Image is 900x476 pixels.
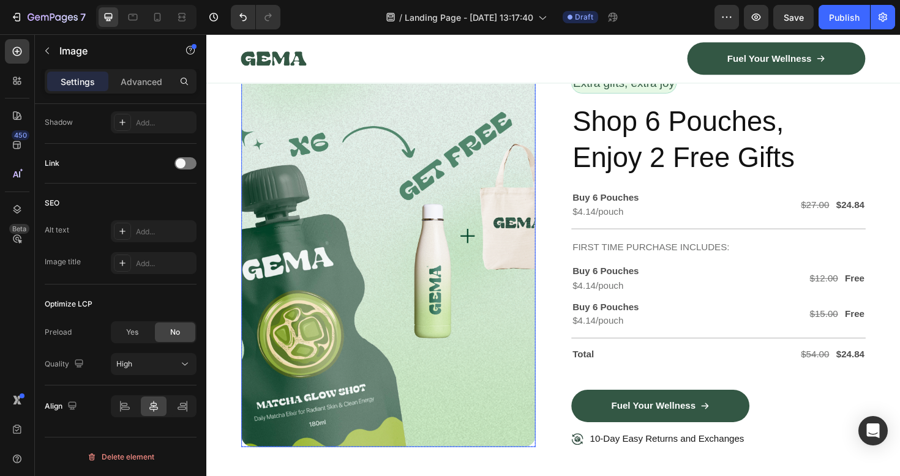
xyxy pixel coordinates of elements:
[388,333,539,346] p: Total
[136,117,193,128] div: Add...
[429,387,518,400] p: Fuel Your Wellness
[784,12,804,23] span: Save
[126,327,138,338] span: Yes
[773,5,814,29] button: Save
[59,43,163,58] p: Image
[676,252,697,265] p: Free
[629,333,659,344] s: $54.00
[388,182,539,195] p: $4.14/pouch
[639,253,669,263] s: $12.00
[5,5,91,29] button: 7
[575,12,593,23] span: Draft
[45,398,80,415] div: Align
[819,5,870,29] button: Publish
[676,290,697,303] p: Free
[388,245,539,258] p: Buy 6 Pouches
[111,353,197,375] button: High
[136,258,193,269] div: Add...
[231,5,280,29] div: Undo/Redo
[9,224,29,234] div: Beta
[45,327,72,338] div: Preload
[45,256,81,267] div: Image title
[388,260,539,273] p: $4.14/pouch
[87,450,154,464] div: Delete element
[206,34,900,476] iframe: Design area
[45,225,69,236] div: Alt text
[12,130,29,140] div: 450
[45,198,59,209] div: SEO
[829,11,860,24] div: Publish
[509,9,698,43] a: Fuel Your Wellness
[406,422,569,435] p: 10-Day Easy Returns and Exchanges
[121,75,162,88] p: Advanced
[45,356,86,373] div: Quality
[552,20,641,32] p: Fuel Your Wellness
[37,40,348,437] img: gempages_432750572815254551-44490776-8e54-4fd7-8842-5637abf84e82.png
[386,72,698,151] h2: Shop 6 Pouches, Enjoy 2 Free Gifts
[45,117,73,128] div: Shadow
[667,333,697,346] p: $24.84
[45,158,59,169] div: Link
[386,376,575,411] a: Fuel Your Wellness
[405,11,533,24] span: Landing Page - [DATE] 13:17:40
[116,359,132,368] span: High
[388,297,539,310] p: $4.14/pouch
[45,447,197,467] button: Delete element
[45,299,92,310] div: Optimize LCP
[399,11,402,24] span: /
[170,327,180,338] span: No
[388,283,539,296] p: Buy 6 Pouches
[667,174,697,187] p: $24.84
[136,226,193,237] div: Add...
[388,217,697,235] p: FIRST TIME PURCHASE INCLUDES:
[388,167,539,180] p: Buy 6 Pouches
[80,10,86,24] p: 7
[639,291,669,301] s: $15.00
[858,416,888,445] div: Open Intercom Messenger
[629,175,659,185] s: $27.00
[61,75,95,88] p: Settings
